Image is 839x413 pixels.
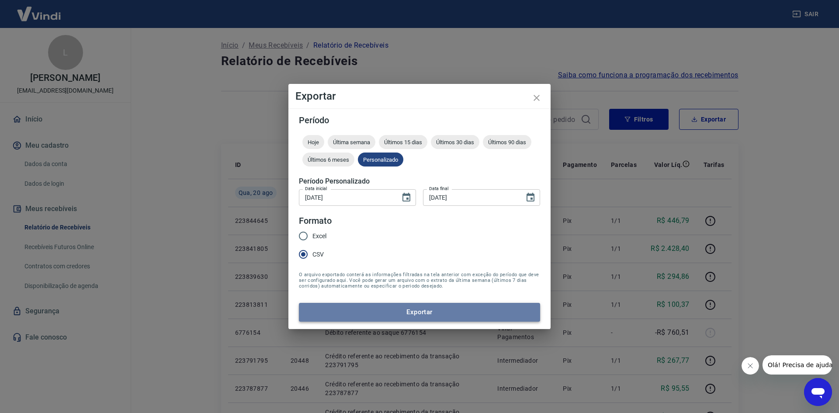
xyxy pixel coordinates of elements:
[5,6,73,13] span: Olá! Precisa de ajuda?
[299,215,332,227] legend: Formato
[526,87,547,108] button: close
[302,135,324,149] div: Hoje
[299,116,540,125] h5: Período
[483,135,531,149] div: Últimos 90 dias
[312,232,326,241] span: Excel
[299,303,540,321] button: Exportar
[742,357,759,375] iframe: Fechar mensagem
[299,272,540,289] span: O arquivo exportado conterá as informações filtradas na tela anterior com exceção do período que ...
[398,189,415,206] button: Choose date, selected date is 20 de ago de 2025
[429,185,449,192] label: Data final
[522,189,539,206] button: Choose date, selected date is 20 de ago de 2025
[302,156,354,163] span: Últimos 6 meses
[763,355,832,375] iframe: Mensagem da empresa
[804,378,832,406] iframe: Botão para abrir a janela de mensagens
[295,91,544,101] h4: Exportar
[431,135,479,149] div: Últimos 30 dias
[431,139,479,146] span: Últimos 30 dias
[379,139,427,146] span: Últimos 15 dias
[299,189,394,205] input: DD/MM/YYYY
[302,153,354,167] div: Últimos 6 meses
[312,250,324,259] span: CSV
[328,139,375,146] span: Última semana
[358,153,403,167] div: Personalizado
[483,139,531,146] span: Últimos 90 dias
[328,135,375,149] div: Última semana
[305,185,327,192] label: Data inicial
[299,177,540,186] h5: Período Personalizado
[379,135,427,149] div: Últimos 15 dias
[302,139,324,146] span: Hoje
[358,156,403,163] span: Personalizado
[423,189,518,205] input: DD/MM/YYYY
